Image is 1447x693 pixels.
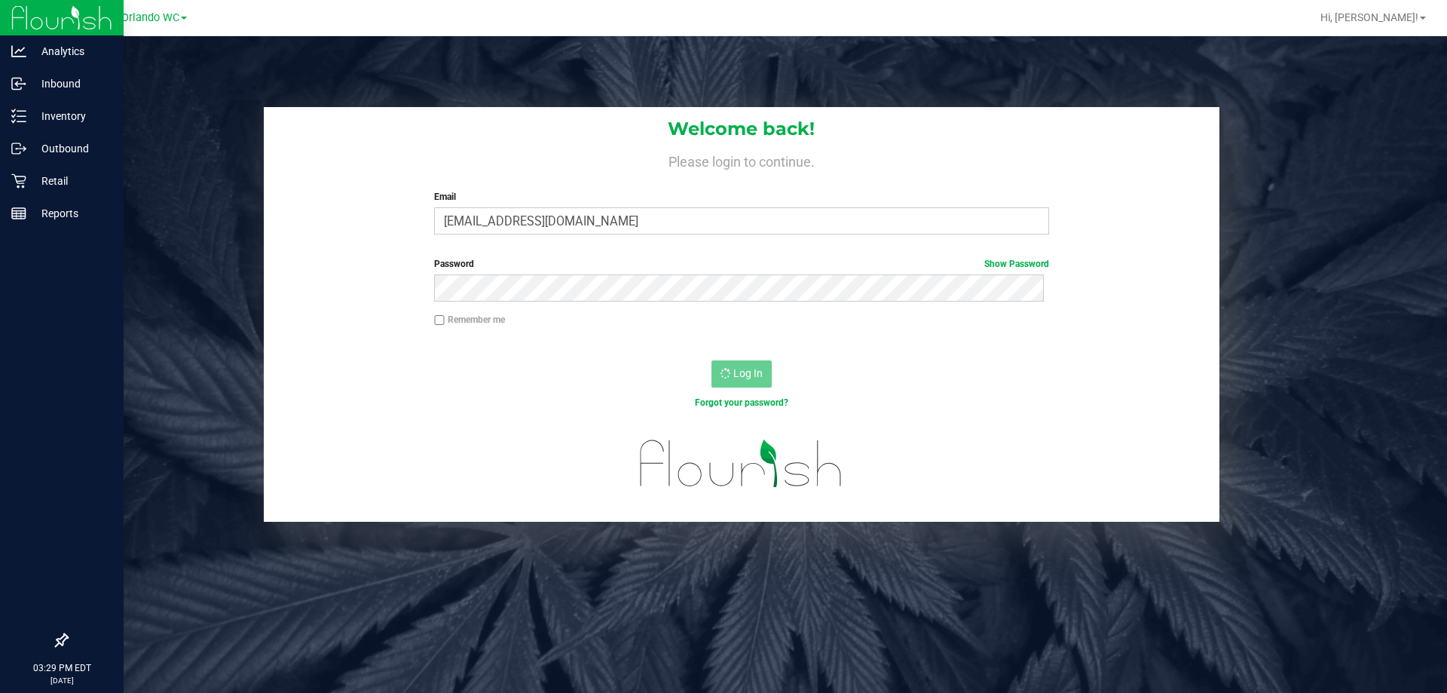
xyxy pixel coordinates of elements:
p: 03:29 PM EDT [7,661,117,675]
label: Email [434,190,1048,204]
span: Orlando WC [121,11,179,24]
h4: Please login to continue. [264,151,1219,169]
p: Inventory [26,107,117,125]
p: [DATE] [7,675,117,686]
p: Retail [26,172,117,190]
a: Forgot your password? [695,397,788,408]
inline-svg: Inbound [11,76,26,91]
inline-svg: Inventory [11,109,26,124]
p: Inbound [26,75,117,93]
a: Show Password [984,259,1049,269]
inline-svg: Reports [11,206,26,221]
inline-svg: Analytics [11,44,26,59]
span: Hi, [PERSON_NAME]! [1320,11,1418,23]
p: Outbound [26,140,117,158]
p: Analytics [26,42,117,60]
inline-svg: Outbound [11,141,26,156]
button: Log In [711,360,772,388]
inline-svg: Retail [11,173,26,189]
label: Remember me [434,313,505,327]
p: Reports [26,204,117,222]
span: Log In [733,367,763,379]
img: flourish_logo.svg [622,425,861,502]
span: Password [434,259,474,269]
h1: Welcome back! [264,119,1219,139]
input: Remember me [434,315,445,326]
